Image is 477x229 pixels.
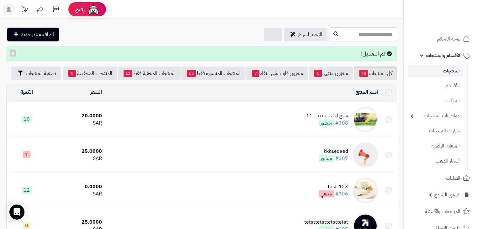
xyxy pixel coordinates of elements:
img: ai-face.png [87,3,100,16]
span: رفيق [75,6,85,13]
img: test-123 [353,178,378,203]
a: كل المنتجات78 [354,67,397,80]
button: تصفية المنتجات [11,67,61,80]
a: مخزون قارب على النفاذ3 [246,67,308,80]
button: × [10,50,16,56]
a: مواصفات المنتجات [407,109,463,123]
img: kkkaedaed [353,142,378,168]
span: 78 [359,70,368,77]
a: أسعار الذهب [407,154,463,168]
a: الملفات الرقمية [407,139,463,153]
a: #308 [335,119,348,127]
span: 10 [22,116,32,123]
div: Open Intercom Messenger [9,205,24,220]
span: الأقسام والمنتجات [426,51,460,60]
span: المراجعات والأسئلة [425,207,460,216]
div: 25.0000 [50,219,102,226]
a: التحرير لسريع [284,28,327,41]
a: الكمية [20,88,33,96]
a: المراجعات والأسئلة [407,204,473,219]
span: 0 [23,222,30,229]
a: المنتجات المخفية فقط12 [118,67,181,80]
a: لوحة التحكم [407,31,473,46]
span: تصفية المنتجات [26,70,56,77]
a: اسم المنتج [356,88,378,96]
a: المنتجات المنشورة فقط66 [181,67,246,80]
a: الأقسام [407,79,463,93]
span: 12 [124,70,132,77]
span: 1 [23,151,30,158]
span: 6 [314,70,322,77]
span: التحرير لسريع [298,31,322,38]
a: الماركات [407,94,463,108]
img: logo-2.png [434,18,471,31]
div: 25.0000 [50,148,102,155]
div: 0.0000 [50,183,102,190]
div: SAR [50,155,102,162]
span: لوحة التحكم [437,35,460,43]
span: 3 [252,70,259,77]
a: تحديثات المنصة [17,3,32,17]
a: السعر [90,88,102,96]
a: اضافة منتج جديد [7,28,59,41]
a: #306 [335,190,348,198]
div: SAR [50,120,102,127]
span: منشور [319,155,334,162]
div: test-123 [319,183,348,190]
a: المنتجات المخفضة0 [63,67,117,80]
span: 0 [68,70,76,77]
span: الطلبات [446,174,460,183]
div: kkkaedaed [319,148,348,155]
div: SAR [50,190,102,198]
div: تم التعديل! [6,46,397,61]
a: المنتجات [407,65,463,77]
a: الطلبات [407,171,473,186]
div: tetsttetsttetsttetst [304,219,348,226]
span: اضافة منتج جديد [21,31,54,38]
div: 20.0000 [50,112,102,120]
a: خيارات المنتجات [407,124,463,138]
span: 12 [22,187,32,194]
div: منتج اختبار جديد - 11 [306,112,348,120]
span: 66 [187,70,196,77]
a: #307 [335,155,348,162]
span: مُنشئ النماذج [434,190,459,199]
span: مخفي [319,190,334,197]
span: منشور [319,120,334,126]
img: منتج اختبار جديد - 11 [353,107,378,132]
a: مخزون منتهي6 [309,67,353,80]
